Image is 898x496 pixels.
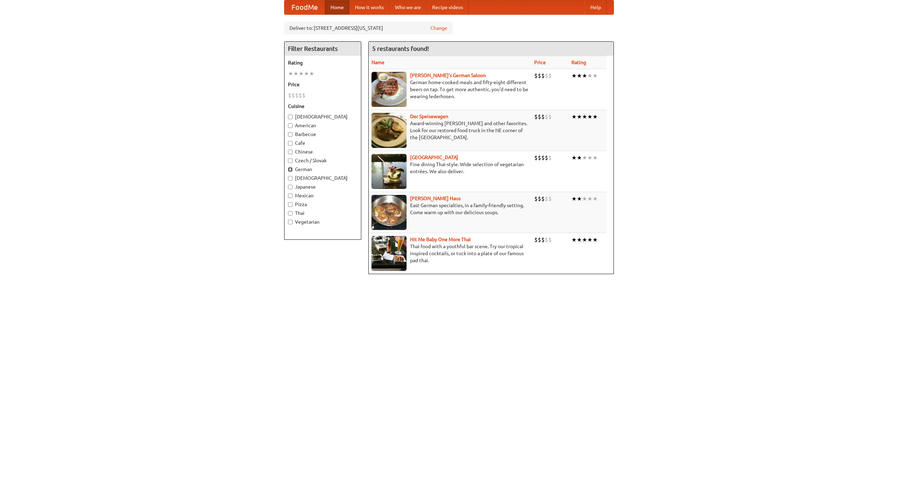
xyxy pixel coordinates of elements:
input: Thai [288,211,293,216]
div: Deliver to: [STREET_ADDRESS][US_STATE] [284,22,453,34]
li: ★ [577,113,582,121]
li: $ [548,154,552,162]
a: Change [430,25,447,32]
li: ★ [299,70,304,77]
input: [DEMOGRAPHIC_DATA] [288,115,293,119]
a: How it works [349,0,389,14]
li: ★ [587,72,592,80]
li: $ [548,195,552,203]
p: German home-cooked meals and fifty-eight different beers on tap. To get more authentic, you'd nee... [371,79,529,100]
input: American [288,123,293,128]
a: Price [534,60,546,65]
a: Name [371,60,384,65]
li: ★ [587,195,592,203]
input: Vegetarian [288,220,293,224]
img: esthers.jpg [371,72,407,107]
a: Help [585,0,607,14]
li: ★ [582,154,587,162]
li: ★ [587,154,592,162]
li: $ [534,195,538,203]
li: ★ [571,113,577,121]
li: ★ [571,195,577,203]
a: Hit Me Baby One More Thai [410,237,471,242]
img: kohlhaus.jpg [371,195,407,230]
li: $ [295,91,299,99]
input: Cafe [288,141,293,145]
li: $ [541,72,545,80]
img: satay.jpg [371,154,407,189]
li: ★ [571,72,577,80]
li: $ [534,72,538,80]
li: $ [299,91,302,99]
input: Mexican [288,193,293,198]
li: $ [291,91,295,99]
label: Thai [288,210,357,217]
ng-pluralize: 5 restaurants found! [372,45,429,52]
label: German [288,166,357,173]
li: $ [545,72,548,80]
li: $ [534,113,538,121]
img: babythai.jpg [371,236,407,271]
li: $ [545,236,548,244]
label: [DEMOGRAPHIC_DATA] [288,113,357,120]
li: $ [548,236,552,244]
li: ★ [577,236,582,244]
a: Rating [571,60,586,65]
li: ★ [592,236,598,244]
li: $ [545,154,548,162]
li: ★ [592,154,598,162]
input: Czech / Slovak [288,158,293,163]
label: American [288,122,357,129]
input: [DEMOGRAPHIC_DATA] [288,176,293,181]
li: ★ [577,154,582,162]
li: $ [302,91,306,99]
li: ★ [571,154,577,162]
li: ★ [592,72,598,80]
h5: Cuisine [288,103,357,110]
li: ★ [587,236,592,244]
a: [GEOGRAPHIC_DATA] [410,155,458,160]
input: Pizza [288,202,293,207]
li: ★ [592,195,598,203]
li: ★ [571,236,577,244]
input: German [288,167,293,172]
a: Recipe videos [427,0,469,14]
li: $ [538,113,541,121]
label: Mexican [288,192,357,199]
a: [PERSON_NAME] Haus [410,196,461,201]
li: $ [541,113,545,121]
li: $ [534,154,538,162]
li: $ [545,113,548,121]
li: $ [538,236,541,244]
p: Award-winning [PERSON_NAME] and other favorites. Look for our restored food truck in the NE corne... [371,120,529,141]
label: Czech / Slovak [288,157,357,164]
li: $ [541,154,545,162]
label: Chinese [288,148,357,155]
li: $ [545,195,548,203]
li: ★ [288,70,293,77]
li: ★ [293,70,299,77]
li: ★ [582,113,587,121]
li: $ [538,195,541,203]
li: ★ [577,195,582,203]
li: ★ [304,70,309,77]
li: $ [541,195,545,203]
p: East German specialties, in a family-friendly setting. Come warm up with our delicious soups. [371,202,529,216]
label: Barbecue [288,131,357,138]
input: Japanese [288,185,293,189]
p: Fine dining Thai-style. Wide selection of vegetarian entrées. We also deliver. [371,161,529,175]
label: [DEMOGRAPHIC_DATA] [288,175,357,182]
li: $ [538,154,541,162]
li: $ [548,113,552,121]
li: ★ [592,113,598,121]
a: [PERSON_NAME]'s German Saloon [410,73,486,78]
b: Der Speisewagen [410,114,448,119]
li: $ [548,72,552,80]
label: Japanese [288,183,357,190]
h5: Rating [288,59,357,66]
li: ★ [587,113,592,121]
